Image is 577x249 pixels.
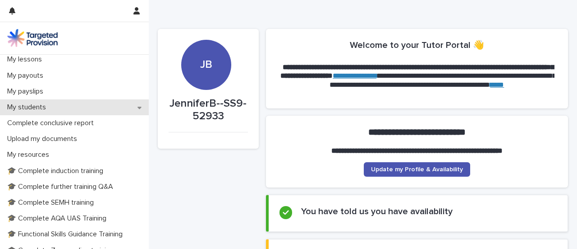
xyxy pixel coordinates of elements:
p: 🎓 Complete induction training [4,167,110,175]
p: Upload my documents [4,135,84,143]
p: Complete conclusive report [4,119,101,127]
a: Update my Profile & Availability [364,162,470,177]
h2: Welcome to your Tutor Portal 👋 [350,40,484,51]
p: 🎓 Complete further training Q&A [4,183,120,191]
img: M5nRWzHhSzIhMunXDL62 [7,29,58,47]
div: JB [181,8,231,71]
p: 🎓 Functional Skills Guidance Training [4,230,130,239]
p: My resources [4,150,56,159]
p: JenniferB--SS9-52933 [169,97,248,123]
p: My payouts [4,71,50,80]
p: 🎓 Complete SEMH training [4,198,101,207]
h2: You have told us you have availability [301,206,453,217]
p: My payslips [4,87,50,96]
p: My students [4,103,53,112]
span: Update my Profile & Availability [371,166,463,173]
p: 🎓 Complete AQA UAS Training [4,214,114,223]
p: My lessons [4,55,49,64]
